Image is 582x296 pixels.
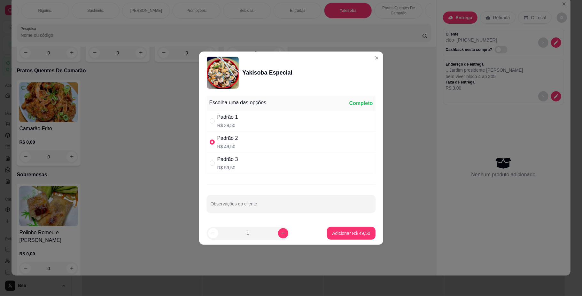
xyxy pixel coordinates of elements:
[217,122,238,129] p: R$ 39,50
[217,156,238,163] div: Padrão 3
[372,53,382,63] button: Close
[207,57,239,89] img: product-image
[332,230,370,236] p: Adicionar R$ 49,50
[208,228,218,238] button: decrease-product-quantity
[217,143,238,150] p: R$ 49,50
[217,134,238,142] div: Padrão 2
[243,68,292,77] div: Yakisoba Especial
[278,228,288,238] button: increase-product-quantity
[209,99,267,107] div: Escolha uma das opções
[217,164,238,171] p: R$ 59,50
[327,227,375,240] button: Adicionar R$ 49,50
[217,113,238,121] div: Padrão 1
[349,100,373,107] div: Completo
[211,203,372,210] input: Observações do cliente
